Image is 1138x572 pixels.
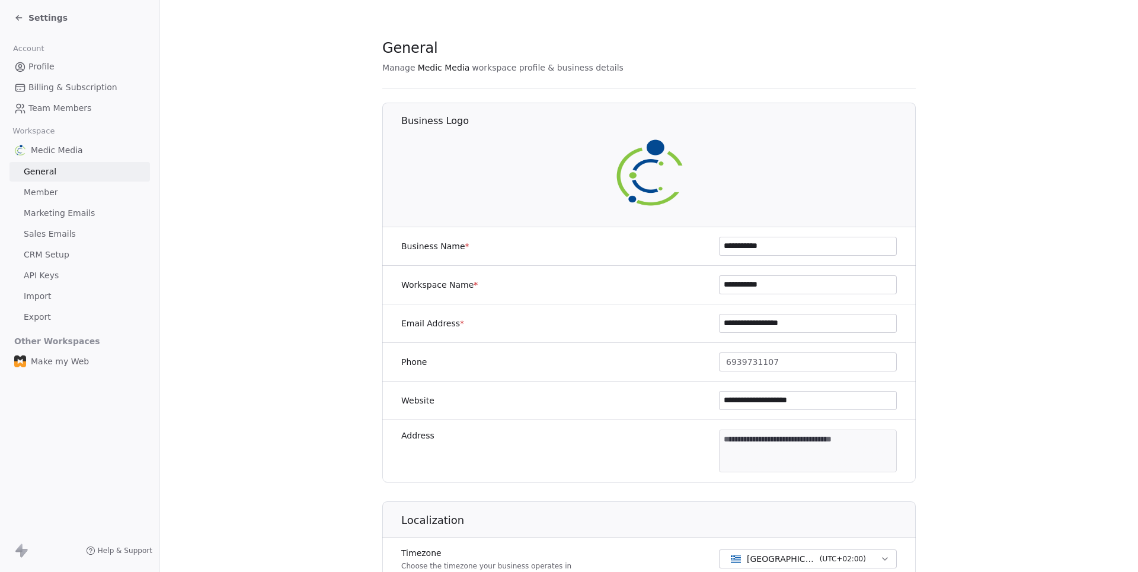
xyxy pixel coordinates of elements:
span: Make my Web [31,355,89,367]
span: Sales Emails [24,228,76,240]
label: Phone [401,356,427,368]
label: Email Address [401,317,464,329]
span: Profile [28,61,55,73]
span: Member [24,186,58,199]
span: Manage [382,62,415,74]
a: Settings [14,12,68,24]
span: Other Workspaces [9,332,105,351]
span: Medic Media [31,144,83,156]
label: Website [401,395,434,406]
span: General [382,39,438,57]
span: Medic Media [418,62,470,74]
a: Member [9,183,150,202]
span: Workspace [8,122,60,140]
img: Logoicon.png [14,144,26,156]
span: ( UTC+02:00 ) [820,554,866,564]
span: Billing & Subscription [28,81,117,94]
a: CRM Setup [9,245,150,265]
a: Help & Support [86,546,152,555]
span: Marketing Emails [24,207,95,220]
button: 6939731107 [719,352,897,371]
label: Workspace Name [401,279,478,291]
span: Import [24,290,51,303]
span: Team Members [28,102,91,115]
span: workspace profile & business details [472,62,624,74]
span: [GEOGRAPHIC_DATA] - EET [747,553,815,565]
a: Team Members [9,98,150,118]
button: [GEOGRAPHIC_DATA] - EET(UTC+02:00) [719,549,897,568]
span: Export [24,311,51,323]
h1: Localization [401,513,916,527]
span: CRM Setup [24,249,69,261]
h1: Business Logo [401,115,916,128]
span: General [24,166,56,178]
label: Address [401,430,434,441]
a: Profile [9,57,150,77]
a: Marketing Emails [9,204,150,223]
a: Billing & Subscription [9,78,150,97]
img: Logoicon.png [612,135,688,211]
a: API Keys [9,266,150,285]
span: Settings [28,12,68,24]
a: Export [9,307,150,327]
span: Help & Support [98,546,152,555]
a: Import [9,287,150,306]
img: favicon-orng.png [14,355,26,367]
label: Timezone [401,547,571,559]
span: API Keys [24,269,59,282]
span: Account [8,40,49,58]
label: Business Name [401,240,469,252]
a: Sales Emails [9,224,150,244]
span: 6939731107 [726,356,779,368]
p: Choose the timezone your business operates in [401,561,571,571]
a: General [9,162,150,182]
